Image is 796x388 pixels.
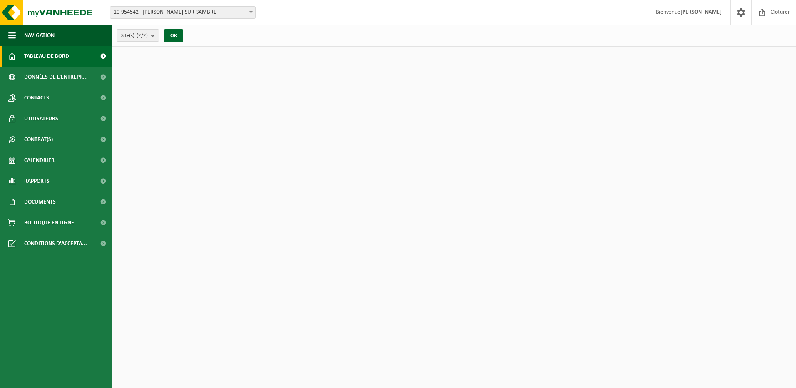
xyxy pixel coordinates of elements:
[24,87,49,108] span: Contacts
[117,29,159,42] button: Site(s)(2/2)
[164,29,183,42] button: OK
[24,150,55,171] span: Calendrier
[110,6,256,19] span: 10-954542 - SNEESSENS BERNARD - JEMEPPE-SUR-SAMBRE
[24,212,74,233] span: Boutique en ligne
[24,171,50,192] span: Rapports
[24,25,55,46] span: Navigation
[24,233,87,254] span: Conditions d'accepta...
[24,46,69,67] span: Tableau de bord
[24,67,88,87] span: Données de l'entrepr...
[121,30,148,42] span: Site(s)
[680,9,722,15] strong: [PERSON_NAME]
[24,108,58,129] span: Utilisateurs
[24,192,56,212] span: Documents
[137,33,148,38] count: (2/2)
[24,129,53,150] span: Contrat(s)
[110,7,255,18] span: 10-954542 - SNEESSENS BERNARD - JEMEPPE-SUR-SAMBRE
